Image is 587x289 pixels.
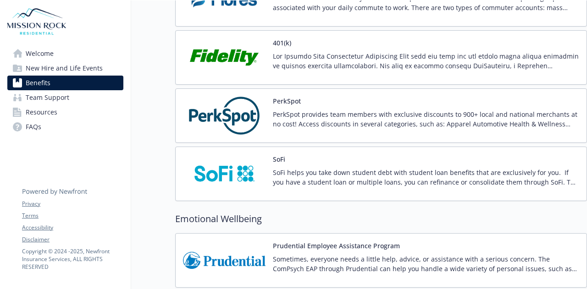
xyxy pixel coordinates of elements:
img: SoFi carrier logo [183,154,266,193]
span: New Hire and Life Events [26,61,103,76]
a: FAQs [7,120,123,134]
button: Prudential Employee Assistance Program [273,241,400,251]
p: Sometimes, everyone needs a little help, advice, or assistance with a serious concern. The ComPsy... [273,254,579,273]
p: SoFi helps you take down student debt with student loan benefits that are exclusively for you. If... [273,168,579,187]
span: Welcome [26,46,54,61]
button: PerkSpot [273,96,301,106]
a: Terms [22,212,123,220]
a: New Hire and Life Events [7,61,123,76]
h2: Emotional Wellbeing [175,212,587,226]
img: Fidelity Investments carrier logo [183,38,266,77]
a: Accessibility [22,224,123,232]
button: SoFi [273,154,285,164]
a: Team Support [7,90,123,105]
img: Prudential Insurance Co of America carrier logo [183,241,266,280]
p: PerkSpot provides team members with exclusive discounts to 900+ local and national merchants at n... [273,109,579,129]
span: Benefits [26,76,50,90]
a: Benefits [7,76,123,90]
a: Resources [7,105,123,120]
span: Team Support [26,90,69,105]
a: Welcome [7,46,123,61]
a: Privacy [22,200,123,208]
p: Copyright © 2024 - 2025 , Newfront Insurance Services, ALL RIGHTS RESERVED [22,247,123,271]
span: FAQs [26,120,41,134]
p: Lor Ipsumdo Sita Consectetur Adipiscing Elit sedd eiu temp inc utl etdolo magna aliqua enimadmin ... [273,51,579,71]
button: 401(k) [273,38,291,48]
a: Disclaimer [22,235,123,244]
span: Resources [26,105,57,120]
img: PerkSpot carrier logo [183,96,266,135]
